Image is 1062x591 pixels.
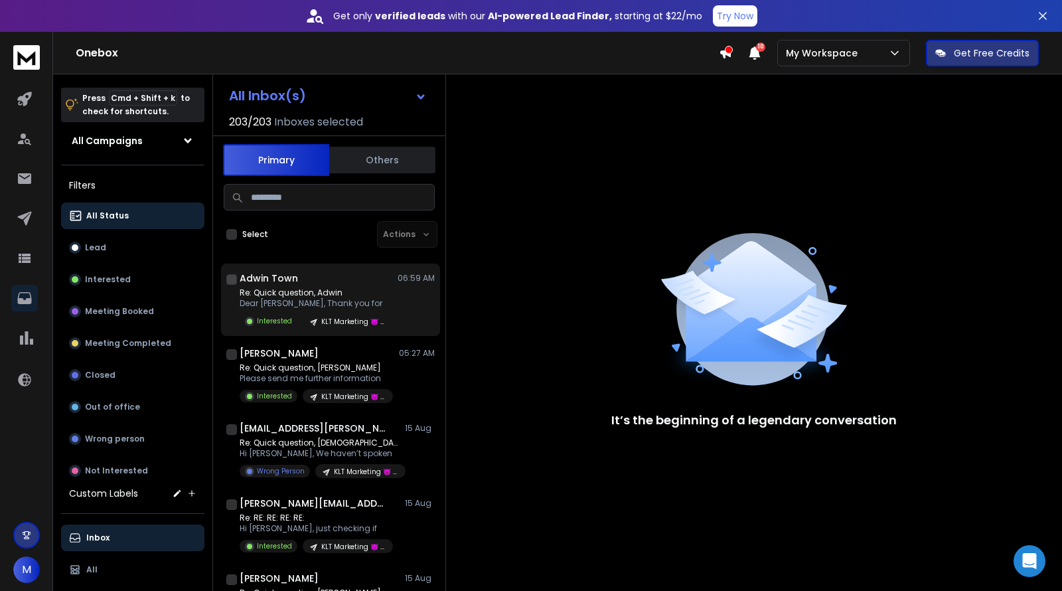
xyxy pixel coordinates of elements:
p: 06:59 AM [398,273,435,284]
button: Meeting Booked [61,298,204,325]
span: 10 [756,42,765,52]
button: Meeting Completed [61,330,204,357]
p: Re: RE: RE: RE: RE: [240,513,393,523]
strong: verified leads [375,9,445,23]
p: Wrong Person [257,466,305,476]
p: Get only with our starting at $22/mo [333,9,702,23]
button: Get Free Credits [926,40,1039,66]
p: All Status [86,211,129,221]
p: Closed [85,370,115,380]
h1: [PERSON_NAME][EMAIL_ADDRESS][DOMAIN_NAME] [240,497,386,510]
img: logo [13,45,40,70]
p: Meeting Completed [85,338,171,349]
p: All [86,564,98,575]
button: All [61,556,204,583]
button: Wrong person [61,426,204,452]
p: KLT Marketing 😈 | campaign 130825 [321,392,385,402]
label: Select [242,229,268,240]
p: KLT Marketing 😈 | campaign 2 real data 150825 [321,317,385,327]
p: Hi [PERSON_NAME], just checking if [240,523,393,534]
button: Primary [223,144,329,176]
button: Not Interested [61,458,204,484]
strong: AI-powered Lead Finder, [488,9,612,23]
p: Inbox [86,533,110,543]
h1: [PERSON_NAME] [240,572,319,585]
p: Out of office [85,402,140,412]
p: Interested [257,541,292,551]
p: Lead [85,242,106,253]
p: Interested [257,316,292,326]
button: All Campaigns [61,127,204,154]
p: Re: Quick question, Adwin [240,288,393,298]
button: M [13,556,40,583]
p: Meeting Booked [85,306,154,317]
h1: Adwin Town [240,272,298,285]
p: Try Now [717,9,753,23]
p: It’s the beginning of a legendary conversation [611,411,897,430]
p: Re: Quick question, [DEMOGRAPHIC_DATA] [240,438,399,448]
p: KLT Marketing 😈 | campaign 130825 [321,542,385,552]
h1: Onebox [76,45,719,61]
p: 15 Aug [405,498,435,509]
p: Interested [257,391,292,401]
span: 203 / 203 [229,114,271,130]
h1: All Campaigns [72,134,143,147]
h1: [EMAIL_ADDRESS][PERSON_NAME][DOMAIN_NAME] [240,422,386,435]
h1: All Inbox(s) [229,89,306,102]
p: 15 Aug [405,573,435,584]
p: Hi [PERSON_NAME], We haven’t spoken [240,448,399,459]
button: All Inbox(s) [218,82,437,109]
p: Dear [PERSON_NAME], Thank you for [240,298,393,309]
p: Re: Quick question, [PERSON_NAME] [240,363,393,373]
button: Lead [61,234,204,261]
p: Not Interested [85,465,148,476]
span: Cmd + Shift + k [109,90,177,106]
h1: [PERSON_NAME] [240,347,319,360]
h3: Custom Labels [69,487,138,500]
h3: Filters [61,176,204,195]
button: Try Now [713,5,757,27]
p: Get Free Credits [954,46,1029,60]
button: Inbox [61,525,204,551]
button: Interested [61,266,204,293]
button: All Status [61,203,204,229]
p: Please send me further information [240,373,393,384]
p: Interested [85,274,131,285]
p: 05:27 AM [399,348,435,359]
button: Out of office [61,394,204,420]
p: Wrong person [85,434,145,444]
h3: Inboxes selected [274,114,363,130]
p: Press to check for shortcuts. [82,92,190,118]
p: My Workspace [786,46,863,60]
button: Others [329,145,435,175]
div: Open Intercom Messenger [1014,545,1045,577]
p: 15 Aug [405,423,435,434]
button: Closed [61,362,204,388]
p: KLT Marketing 😈 | campaign 2 real data 150825 [334,467,398,477]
